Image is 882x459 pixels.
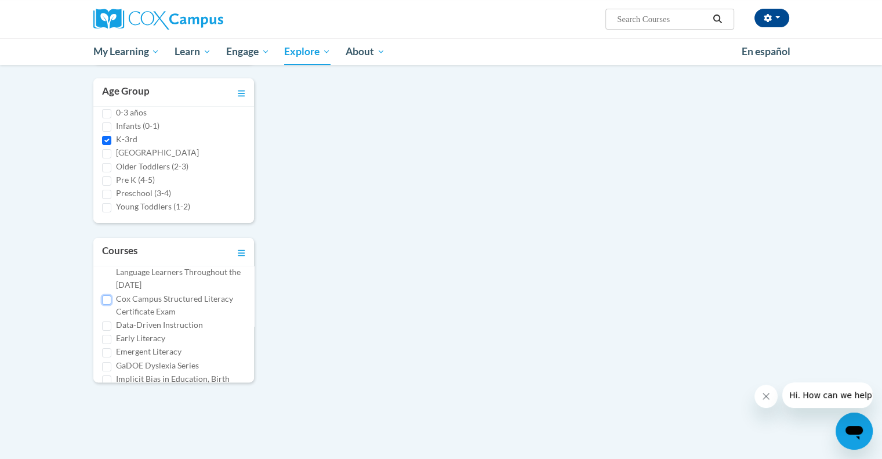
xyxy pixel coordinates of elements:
[93,9,314,30] a: Cox Campus
[754,385,778,408] iframe: Close message
[238,84,245,100] a: Toggle collapse
[616,12,709,26] input: Search Courses
[86,38,168,65] a: My Learning
[116,120,159,132] label: Infants (0-1)
[93,9,223,30] img: Cox Campus
[709,12,726,26] button: Search
[116,187,171,200] label: Preschool (3-4)
[116,106,147,119] label: 0-3 años
[102,244,137,260] h3: Courses
[116,200,190,213] label: Young Toddlers (1-2)
[226,45,270,59] span: Engage
[754,9,789,27] button: Account Settings
[167,38,219,65] a: Learn
[116,146,199,159] label: [GEOGRAPHIC_DATA]
[116,345,182,358] label: Emergent Literacy
[346,45,385,59] span: About
[175,45,211,59] span: Learn
[782,382,873,408] iframe: Message from company
[76,38,807,65] div: Main menu
[116,319,203,331] label: Data-Driven Instruction
[116,373,246,398] label: Implicit Bias in Education, Birth through 3rd Grade
[338,38,393,65] a: About
[836,413,873,450] iframe: Button to launch messaging window
[219,38,277,65] a: Engage
[238,244,245,260] a: Toggle collapse
[734,39,798,64] a: En español
[7,8,94,17] span: Hi. How can we help?
[277,38,338,65] a: Explore
[742,45,790,57] span: En español
[116,133,137,146] label: K-3rd
[116,174,155,186] label: Pre K (4-5)
[116,359,199,372] label: GaDOE Dyslexia Series
[116,332,165,345] label: Early Literacy
[102,84,150,100] h3: Age Group
[116,160,188,173] label: Older Toddlers (2-3)
[116,292,246,318] label: Cox Campus Structured Literacy Certificate Exam
[284,45,331,59] span: Explore
[93,45,159,59] span: My Learning
[116,253,246,291] label: Connecting the Dots for Dual Language Learners Throughout the [DATE]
